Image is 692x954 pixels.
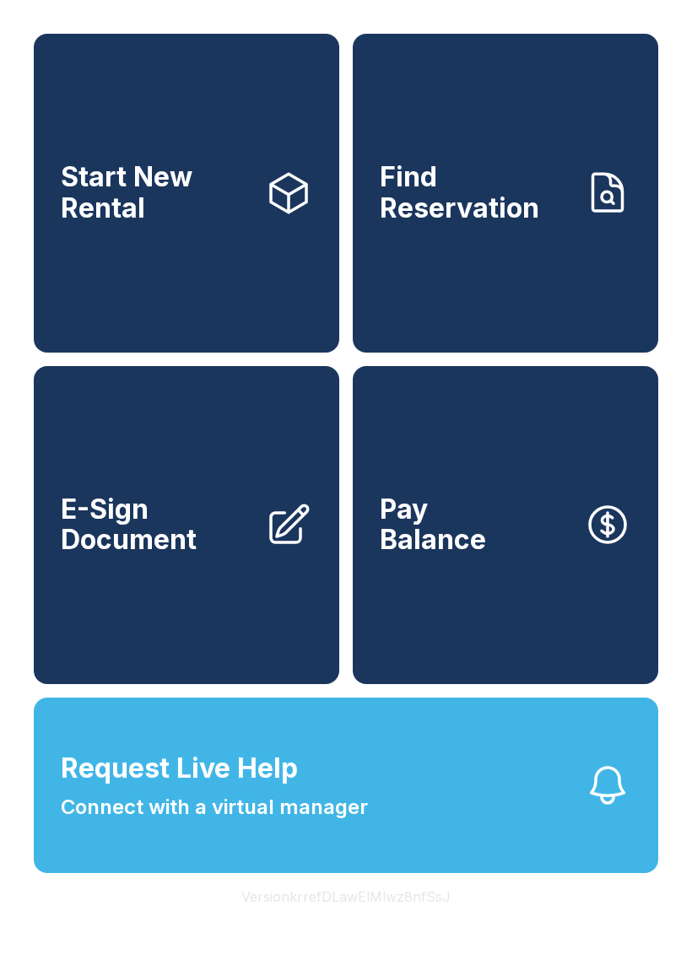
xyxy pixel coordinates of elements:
span: Start New Rental [61,162,251,224]
button: VersionkrrefDLawElMlwz8nfSsJ [228,873,464,920]
button: Request Live HelpConnect with a virtual manager [34,698,658,873]
span: Pay Balance [380,494,486,556]
span: Connect with a virtual manager [61,792,368,822]
a: E-Sign Document [34,366,339,685]
span: Request Live Help [61,748,298,789]
button: PayBalance [353,366,658,685]
span: E-Sign Document [61,494,251,556]
a: Start New Rental [34,34,339,353]
a: Find Reservation [353,34,658,353]
span: Find Reservation [380,162,570,224]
